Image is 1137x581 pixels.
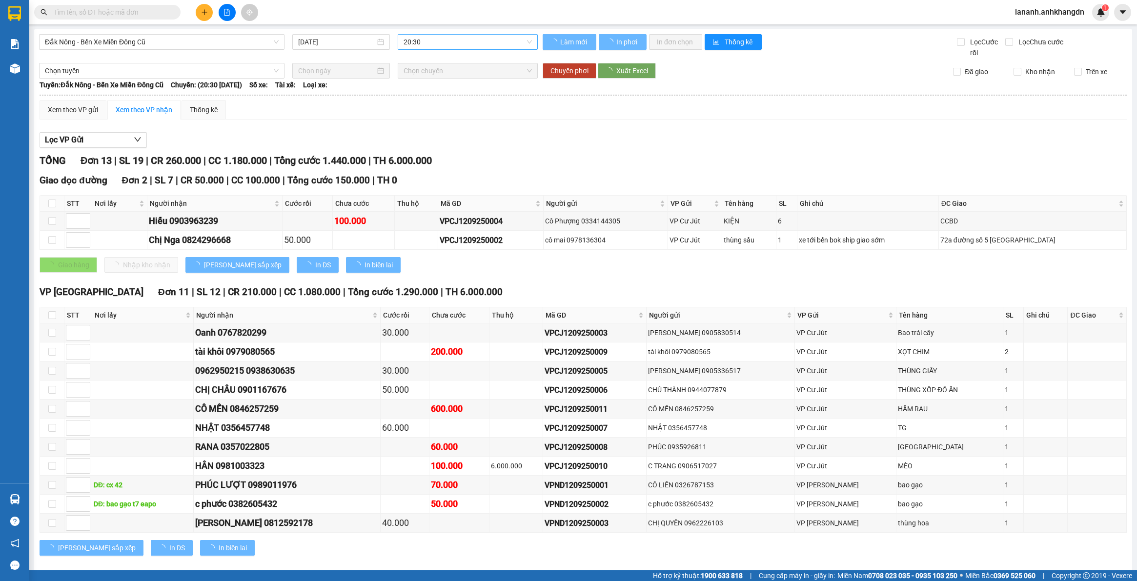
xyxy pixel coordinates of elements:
[40,257,97,273] button: Giao hàng
[705,34,762,50] button: bar-chartThống kê
[377,175,397,186] span: TH 0
[648,518,793,528] div: CHỊ QUYÊN 0962226103
[966,37,1006,58] span: Lọc Cước rồi
[223,9,230,16] span: file-add
[796,441,894,452] div: VP Cư Jút
[95,310,183,321] span: Nơi lấy
[543,400,647,419] td: VPCJ1209250011
[40,286,143,298] span: VP [GEOGRAPHIC_DATA]
[10,517,20,526] span: question-circle
[712,39,721,46] span: bar-chart
[196,4,213,21] button: plus
[795,476,896,495] td: VP Nam Dong
[759,570,835,581] span: Cung cấp máy in - giấy in:
[382,364,427,378] div: 30.000
[750,570,751,581] span: |
[796,327,894,338] div: VP Cư Jút
[431,478,487,492] div: 70.000
[219,4,236,21] button: file-add
[648,441,793,452] div: PHÚC 0935926811
[545,384,645,396] div: VPCJ1209250006
[47,544,58,551] span: loading
[196,310,370,321] span: Người nhận
[1005,518,1022,528] div: 1
[795,419,896,438] td: VP Cư Jút
[795,457,896,476] td: VP Cư Jút
[796,461,894,471] div: VP Cư Jút
[41,9,47,16] span: search
[395,196,438,212] th: Thu hộ
[670,235,720,245] div: VP Cư Jút
[778,216,795,226] div: 6
[404,35,532,49] span: 20:30
[48,104,98,115] div: Xem theo VP gửi
[607,39,615,45] span: loading
[649,34,702,50] button: In đơn chọn
[269,155,272,166] span: |
[1102,4,1109,11] sup: 1
[1024,307,1068,323] th: Ghi chú
[670,216,720,226] div: VP Cư Jút
[616,65,648,76] span: Xuất Excel
[40,175,107,186] span: Giao dọc đường
[303,80,327,90] span: Loại xe:
[545,235,666,245] div: cô mai 0978136304
[195,516,378,530] div: [PERSON_NAME] 0812592178
[305,261,315,268] span: loading
[1021,66,1059,77] span: Kho nhận
[648,327,793,338] div: [PERSON_NAME] 0905830514
[898,403,1001,414] div: HẦM RAU
[543,34,596,50] button: Làm mới
[298,65,375,76] input: Chọn ngày
[10,561,20,570] span: message
[1043,570,1044,581] span: |
[431,402,487,416] div: 600.000
[438,212,544,231] td: VPCJ1209250004
[45,134,83,146] span: Lọc VP Gửi
[81,155,112,166] span: Đơn 13
[941,198,1117,209] span: ĐC Giao
[10,39,20,49] img: solution-icon
[489,307,543,323] th: Thu hộ
[119,155,143,166] span: SL 19
[151,155,201,166] span: CR 260.000
[648,480,793,490] div: CÔ LIÊN 0326787153
[797,310,886,321] span: VP Gửi
[204,260,282,270] span: [PERSON_NAME] sắp xếp
[429,307,489,323] th: Chưa cước
[1005,327,1022,338] div: 1
[10,539,20,548] span: notification
[116,104,172,115] div: Xem theo VP nhận
[149,233,281,247] div: Chị Nga 0824296668
[169,542,185,553] span: In DS
[543,476,647,495] td: VPND1209250001
[649,310,785,321] span: Người gửi
[54,7,169,18] input: Tìm tên, số ĐT hoặc mã đơn
[898,346,1001,357] div: XỌT CHIM
[181,175,224,186] span: CR 50.000
[648,461,793,471] div: C TRANG 0906517027
[195,440,378,454] div: RANA 0357022805
[348,286,438,298] span: Tổng cước 1.290.000
[1005,365,1022,376] div: 1
[40,155,66,166] span: TỔNG
[543,457,647,476] td: VPCJ1209250010
[796,365,894,376] div: VP Cư Jút
[365,260,393,270] span: In biên lai
[545,517,645,529] div: VPND1209250003
[598,63,656,79] button: Xuất Excel
[231,175,280,186] span: CC 100.000
[1114,4,1131,21] button: caret-down
[190,104,218,115] div: Thống kê
[898,461,1001,471] div: MÈO
[333,196,395,212] th: Chưa cước
[1007,6,1092,18] span: lananh.anhkhangdn
[193,261,204,268] span: loading
[648,346,793,357] div: tài khôi 0979080565
[837,570,957,581] span: Miền Nam
[960,574,963,578] span: ⚪️
[648,422,793,433] div: NHẬT 0356457748
[898,499,1001,509] div: bao gạo
[796,346,894,357] div: VP Cư Jút
[45,63,279,78] span: Chọn tuyến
